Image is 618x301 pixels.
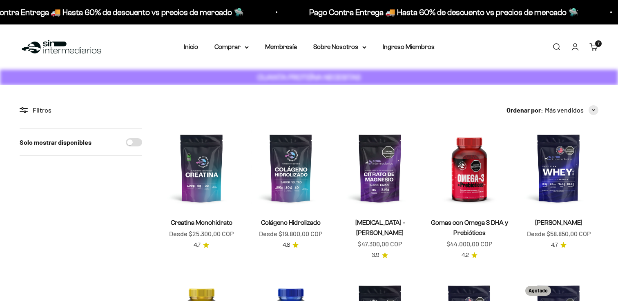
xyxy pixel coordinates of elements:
a: Membresía [265,43,297,50]
sale-price: Desde $19.800,00 COP [259,228,322,239]
span: 7 [598,42,600,46]
a: [PERSON_NAME] [535,219,582,226]
a: [MEDICAL_DATA] - [PERSON_NAME] [355,219,405,236]
span: 4.8 [283,241,290,250]
sale-price: Desde $25.300,00 COP [169,228,234,239]
span: Más vendidos [545,105,584,115]
sale-price: $47.300,00 COP [358,239,402,249]
span: 3.9 [372,251,379,260]
div: Filtros [20,105,142,115]
a: Ingreso Miembros [383,43,435,50]
span: 4.7 [194,241,201,250]
a: 4.74.7 de 5.0 estrellas [194,241,209,250]
span: Ordenar por: [506,105,543,115]
button: Más vendidos [545,105,598,115]
span: 4.2 [462,251,469,260]
a: Inicio [184,43,198,50]
summary: Sobre Nosotros [313,42,366,52]
sale-price: $44.000,00 COP [446,239,492,249]
p: Pago Contra Entrega 🚚 Hasta 60% de descuento vs precios de mercado 🛸 [272,6,541,19]
span: 4.7 [551,241,558,250]
a: Creatina Monohidrato [171,219,232,226]
strong: CUANTA PROTEÍNA NECESITAS [257,73,361,82]
a: Gomas con Omega 3 DHA y Prebióticos [431,219,508,236]
summary: Comprar [214,42,249,52]
a: 3.93.9 de 5.0 estrellas [372,251,388,260]
sale-price: Desde $58.850,00 COP [527,228,591,239]
a: 4.74.7 de 5.0 estrellas [551,241,567,250]
label: Solo mostrar disponibles [20,137,91,148]
a: 4.84.8 de 5.0 estrellas [283,241,299,250]
a: Colágeno Hidrolizado [261,219,321,226]
a: 4.24.2 de 5.0 estrellas [462,251,477,260]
